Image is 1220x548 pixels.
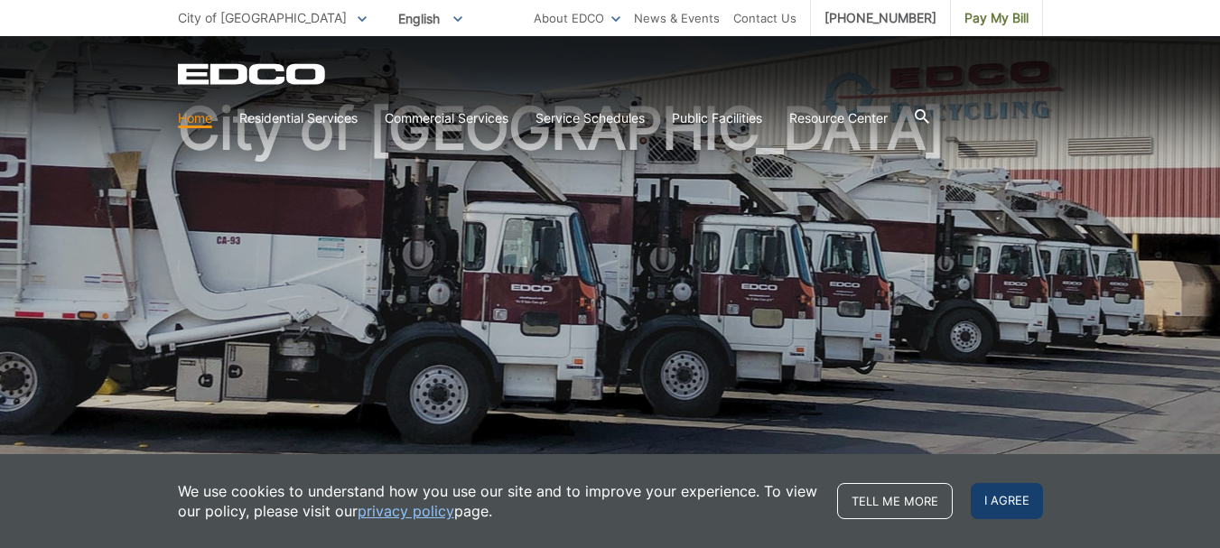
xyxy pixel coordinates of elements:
a: Service Schedules [535,108,645,128]
a: Commercial Services [385,108,508,128]
a: privacy policy [358,501,454,521]
a: EDCD logo. Return to the homepage. [178,63,328,85]
a: Tell me more [837,483,953,519]
a: Home [178,108,212,128]
a: About EDCO [534,8,620,28]
a: News & Events [634,8,720,28]
a: Contact Us [733,8,796,28]
span: I agree [971,483,1043,519]
p: We use cookies to understand how you use our site and to improve your experience. To view our pol... [178,481,819,521]
span: English [385,4,476,33]
span: City of [GEOGRAPHIC_DATA] [178,10,347,25]
a: Resource Center [789,108,888,128]
h1: City of [GEOGRAPHIC_DATA] [178,99,1043,496]
a: Public Facilities [672,108,762,128]
span: Pay My Bill [964,8,1029,28]
a: Residential Services [239,108,358,128]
